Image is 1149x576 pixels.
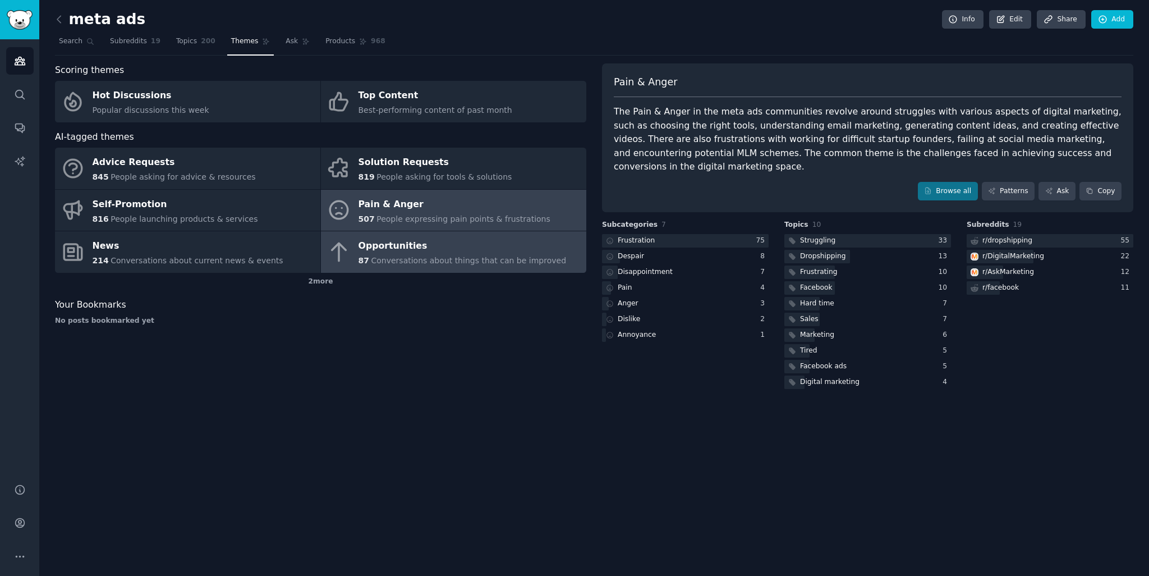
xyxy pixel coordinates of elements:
span: 7 [661,221,666,228]
div: 22 [1120,252,1133,262]
a: Dropshipping13 [784,250,951,264]
span: Ask [286,36,298,47]
div: Self-Promotion [93,195,258,213]
span: 507 [359,214,375,223]
a: Search [55,33,98,56]
div: 6 [943,330,951,340]
div: 3 [760,299,769,309]
div: 7 [760,267,769,277]
div: Dropshipping [800,252,846,262]
a: Subreddits19 [106,33,164,56]
a: Solution Requests819People asking for tools & solutions [321,148,586,189]
span: 10 [812,221,821,228]
span: People asking for advice & resources [111,172,255,181]
span: 214 [93,256,109,265]
h2: meta ads [55,11,145,29]
a: DigitalMarketingr/DigitalMarketing22 [967,250,1133,264]
span: People asking for tools & solutions [376,172,512,181]
div: 1 [760,330,769,340]
div: Solution Requests [359,154,512,172]
a: Sales7 [784,313,951,327]
div: Disappointment [618,267,673,277]
div: 5 [943,362,951,372]
div: Tired [800,346,817,356]
div: 75 [756,236,769,246]
a: Annoyance1 [602,328,769,342]
span: 968 [371,36,385,47]
a: Advice Requests845People asking for advice & resources [55,148,320,189]
div: 4 [943,377,951,387]
div: 2 [760,314,769,324]
a: Anger3 [602,297,769,311]
span: Pain & Anger [614,75,677,89]
a: Facebook10 [784,281,951,295]
div: r/ AskMarketing [982,267,1034,277]
div: Opportunities [359,237,567,255]
span: 19 [1013,221,1022,228]
span: Best-performing content of past month [359,106,512,115]
a: Facebook ads5 [784,360,951,374]
span: 19 [151,36,160,47]
a: Top ContentBest-performing content of past month [321,81,586,122]
div: r/ dropshipping [982,236,1032,246]
span: Search [59,36,82,47]
a: Hard time7 [784,297,951,311]
div: 5 [943,346,951,356]
span: Scoring themes [55,63,124,77]
a: Browse all [918,182,978,201]
div: 55 [1120,236,1133,246]
div: Despair [618,252,644,262]
a: Pain & Anger507People expressing pain points & frustrations [321,190,586,231]
a: Topics200 [172,33,219,56]
div: No posts bookmarked yet [55,316,586,326]
a: Frustration75 [602,234,769,248]
span: Topics [176,36,197,47]
div: 2 more [55,273,586,291]
span: Your Bookmarks [55,298,126,312]
a: r/facebook11 [967,281,1133,295]
div: Marketing [800,330,834,340]
div: 4 [760,283,769,293]
div: Pain & Anger [359,195,550,213]
a: Share [1037,10,1085,29]
div: Anger [618,299,638,309]
a: Dislike2 [602,313,769,327]
a: Ask [1038,182,1076,201]
img: AskMarketing [971,268,978,276]
img: DigitalMarketing [971,253,978,260]
a: Info [942,10,983,29]
span: AI-tagged themes [55,130,134,144]
div: r/ DigitalMarketing [982,252,1044,262]
span: Subreddits [110,36,147,47]
div: Sales [800,314,819,324]
a: Products968 [321,33,389,56]
div: Struggling [800,236,835,246]
span: Subreddits [967,220,1009,230]
div: Hard time [800,299,834,309]
div: Annoyance [618,330,656,340]
div: Top Content [359,87,512,105]
a: AskMarketingr/AskMarketing12 [967,266,1133,280]
div: Pain [618,283,632,293]
button: Copy [1079,182,1122,201]
span: Popular discussions this week [93,106,209,115]
span: People expressing pain points & frustrations [376,214,550,223]
div: Facebook ads [800,362,847,372]
img: GummySearch logo [7,10,33,30]
a: Add [1091,10,1133,29]
a: Tired5 [784,344,951,358]
a: Edit [989,10,1031,29]
div: The Pain & Anger in the meta ads communities revolve around struggles with various aspects of dig... [614,105,1122,174]
div: Digital marketing [800,377,860,387]
div: 33 [938,236,951,246]
div: Frustrating [800,267,837,277]
div: Dislike [618,314,640,324]
div: News [93,237,283,255]
div: 12 [1120,267,1133,277]
span: 87 [359,256,369,265]
div: 7 [943,314,951,324]
span: Subcategories [602,220,658,230]
a: Patterns [982,182,1035,201]
div: 10 [938,267,951,277]
div: r/ facebook [982,283,1019,293]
